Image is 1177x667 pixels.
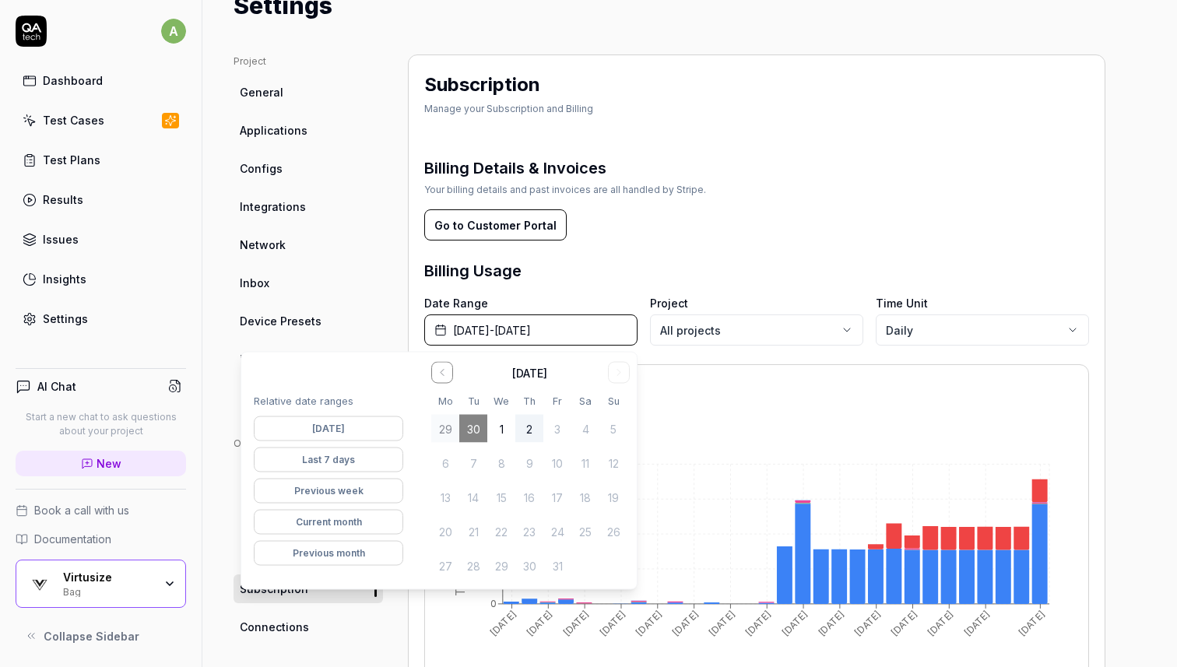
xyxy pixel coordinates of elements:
button: Wednesday, October 15th, 2025 [487,483,515,511]
span: Inbox [240,275,269,291]
a: New [16,451,186,476]
tspan: [DATE] [525,608,555,638]
div: Insights [43,271,86,287]
div: Relative date ranges [254,394,403,416]
div: Organization [234,437,383,451]
button: Current month [254,510,403,535]
a: Issues [16,224,186,255]
span: General [240,466,283,483]
span: General [240,84,283,100]
a: Book a call with us [16,502,186,518]
tspan: [DATE] [560,608,591,638]
tspan: [DATE] [743,608,773,638]
tspan: [DATE] [961,608,992,638]
p: Start a new chat to ask questions about your project [16,410,186,438]
button: Go to the Next Month [608,362,630,384]
th: Tuesday [459,394,487,409]
button: Go to Customer Portal [424,209,567,240]
span: New [97,455,121,472]
a: General [234,78,383,107]
span: Book a call with us [34,502,129,518]
h4: AI Chat [37,378,76,395]
span: [DATE] - [DATE] [453,322,531,339]
a: Applications [234,116,383,145]
tspan: [DATE] [889,608,919,638]
button: Friday, October 10th, 2025 [543,449,571,477]
span: Crawling [240,389,288,405]
a: Members [234,498,383,527]
div: Test Plans [43,152,100,168]
span: Knowledge [240,351,301,367]
a: Settings [16,304,186,334]
button: Tuesday, October 7th, 2025 [459,449,487,477]
button: a [161,16,186,47]
div: Manage your Subscription and Billing [424,102,593,116]
span: Connections [240,619,309,635]
button: Virtusize LogoVirtusizeBag [16,560,186,608]
button: Monday, October 27th, 2025 [431,552,459,580]
button: Today, Thursday, October 2nd, 2025 [515,415,543,443]
button: Friday, October 17th, 2025 [543,483,571,511]
span: Subscription [240,581,308,597]
a: Results [16,184,186,215]
th: Saturday [571,394,599,409]
a: Crawling [234,383,383,412]
th: Friday [543,394,571,409]
button: Sunday, October 26th, 2025 [599,518,627,546]
h3: Billing Usage [424,259,522,283]
button: Last 7 days [254,448,403,472]
th: Wednesday [487,394,515,409]
a: Inbox [234,269,383,297]
img: Virtusize Logo [26,570,54,598]
button: Collapse Sidebar [16,620,186,651]
a: Insights [16,264,186,294]
button: Saturday, October 4th, 2025 [571,415,599,443]
span: Collapse Sidebar [44,628,139,644]
span: Configs [240,160,283,177]
button: Wednesday, October 1st, 2025 [487,415,515,443]
span: Network [240,237,286,253]
button: Saturday, October 25th, 2025 [571,518,599,546]
a: Connections [234,613,383,641]
a: Network [234,230,383,259]
a: Test Plans [16,145,186,175]
a: Device Presets [234,307,383,335]
button: Sunday, October 19th, 2025 [599,483,627,511]
th: Sunday [599,394,627,409]
a: Subscription [234,574,383,603]
span: Members [240,504,290,521]
a: Configs [234,154,383,183]
button: Tuesday, October 28th, 2025 [459,552,487,580]
label: Time Unit [876,295,1089,311]
button: Friday, October 24th, 2025 [543,518,571,546]
tspan: Test Case Executions [453,472,468,596]
button: [DATE]-[DATE] [424,314,638,346]
button: Tuesday, October 21st, 2025 [459,518,487,546]
button: Monday, October 6th, 2025 [431,449,459,477]
button: Saturday, October 18th, 2025 [571,483,599,511]
button: Wednesday, October 22nd, 2025 [487,518,515,546]
button: Tuesday, October 14th, 2025 [459,483,487,511]
span: Device Presets [240,313,321,329]
tspan: [DATE] [779,608,810,638]
div: Project [234,54,383,68]
div: Settings [43,311,88,327]
a: Projects [234,536,383,565]
button: Friday, October 3rd, 2025 [543,415,571,443]
button: Thursday, October 9th, 2025 [515,449,543,477]
tspan: [DATE] [926,608,956,638]
tspan: [DATE] [488,608,518,638]
tspan: 0 [490,598,497,609]
button: Thursday, October 23rd, 2025 [515,518,543,546]
button: Previous week [254,479,403,504]
div: Issues [43,231,79,247]
span: a [161,19,186,44]
div: Test Cases [43,112,104,128]
div: Your billing details and past invoices are all handled by Stripe. [424,183,706,197]
div: Virtusize [63,570,153,585]
span: Documentation [34,531,111,547]
button: Thursday, October 30th, 2025 [515,552,543,580]
th: Monday [431,394,459,409]
tspan: [DATE] [852,608,883,638]
label: Project [650,295,863,311]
